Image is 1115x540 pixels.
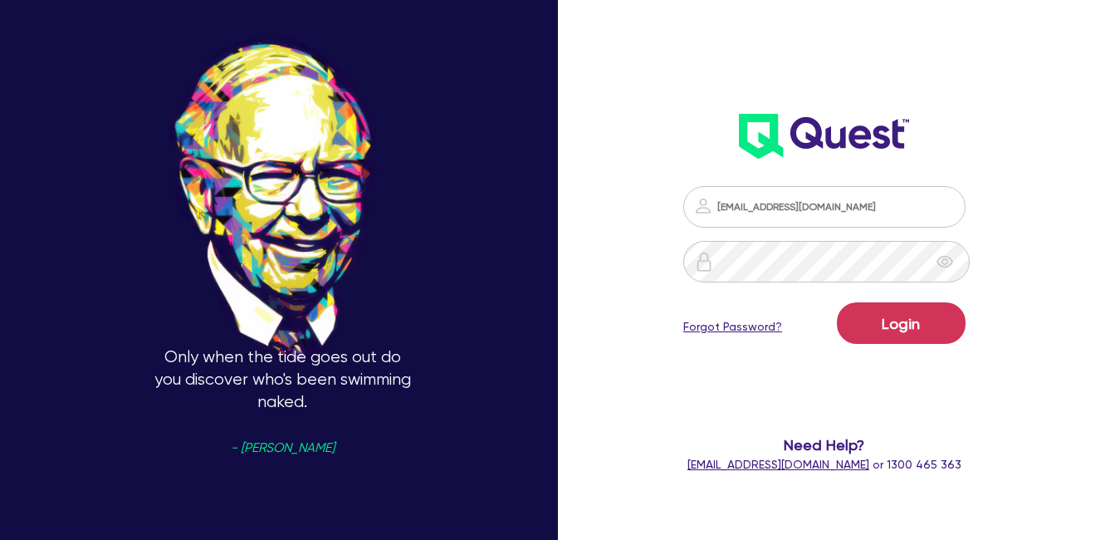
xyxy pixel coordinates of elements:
img: wH2k97JdezQIQAAAABJRU5ErkJggg== [739,114,909,159]
a: [EMAIL_ADDRESS][DOMAIN_NAME] [687,458,869,471]
span: Need Help? [683,434,966,456]
img: icon-password [693,196,713,216]
img: icon-password [694,252,714,272]
button: Login [837,302,966,344]
span: or 1300 465 363 [687,458,961,471]
span: eye [937,253,953,270]
a: Forgot Password? [683,318,782,336]
input: Email address [683,186,966,228]
span: - [PERSON_NAME] [231,442,335,454]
